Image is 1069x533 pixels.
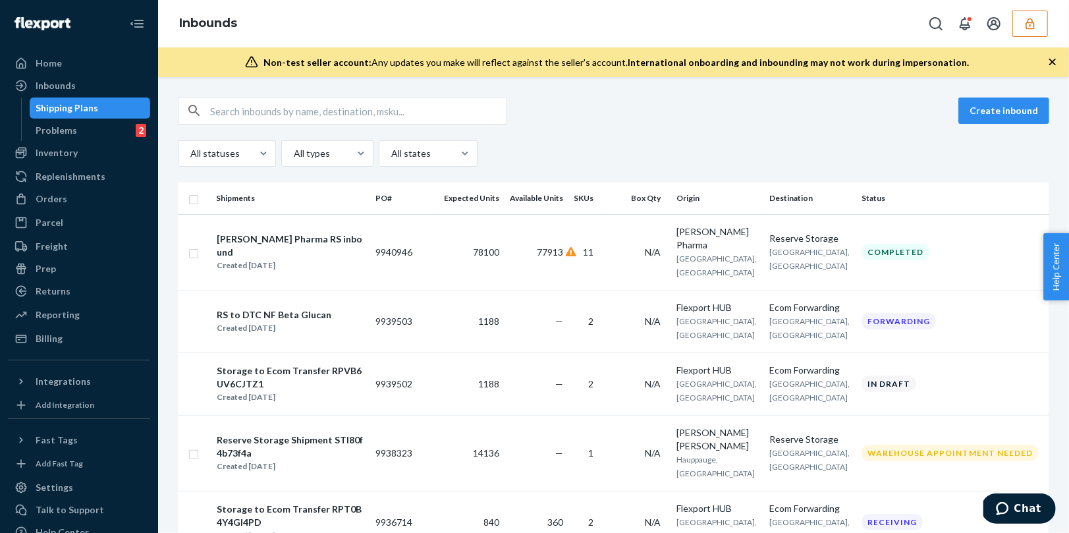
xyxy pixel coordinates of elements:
span: — [555,316,563,327]
a: Parcel [8,212,150,233]
button: Talk to Support [8,499,150,520]
span: 1188 [478,378,499,389]
a: Inbounds [179,16,237,30]
button: Open Search Box [923,11,949,37]
span: International onboarding and inbounding may not work during impersonation. [628,57,969,68]
input: All types [292,147,294,160]
div: Ecom Forwarding [769,364,851,377]
span: 2 [588,316,593,327]
img: Flexport logo [14,17,70,30]
span: N/A [645,447,661,459]
span: Non-test seller account: [263,57,371,68]
th: Destination [764,182,856,214]
div: Reserve Storage [769,433,851,446]
div: RS to DTC NF Beta Glucan [217,308,331,322]
div: Home [36,57,62,70]
button: Fast Tags [8,430,150,451]
input: All states [390,147,391,160]
a: Shipping Plans [30,98,151,119]
th: Available Units [505,182,568,214]
td: 9940946 [370,214,439,290]
span: 78100 [473,246,499,258]
button: Create inbound [958,98,1049,124]
div: Add Integration [36,399,94,410]
span: 1 [588,447,593,459]
div: Reserve Storage [769,232,851,245]
span: [GEOGRAPHIC_DATA], [GEOGRAPHIC_DATA] [769,316,850,340]
div: 2 [136,124,146,137]
div: Completed [862,244,929,260]
span: — [555,447,563,459]
button: Close Navigation [124,11,150,37]
div: Warehouse Appointment Needed [862,445,1039,461]
td: 9939503 [370,290,439,352]
div: Receiving [862,514,923,530]
ol: breadcrumbs [169,5,248,43]
div: Fast Tags [36,434,78,447]
span: [GEOGRAPHIC_DATA], [GEOGRAPHIC_DATA] [769,247,850,271]
div: Created [DATE] [217,391,364,404]
div: Replenishments [36,170,105,183]
div: Flexport HUB [676,364,759,377]
a: Reporting [8,304,150,325]
a: Freight [8,236,150,257]
span: 2 [588,378,593,389]
a: Add Fast Tag [8,456,150,472]
div: Created [DATE] [217,259,364,272]
button: Open notifications [952,11,978,37]
div: Inventory [36,146,78,159]
span: 1188 [478,316,499,327]
div: Integrations [36,375,91,388]
span: [GEOGRAPHIC_DATA], [GEOGRAPHIC_DATA] [676,254,757,277]
iframe: Opens a widget where you can chat to one of our agents [983,493,1056,526]
span: Hauppauge, [GEOGRAPHIC_DATA] [676,455,755,478]
th: Expected Units [439,182,505,214]
span: [GEOGRAPHIC_DATA], [GEOGRAPHIC_DATA] [676,379,757,403]
div: Flexport HUB [676,301,759,314]
a: Orders [8,188,150,210]
input: Search inbounds by name, destination, msku... [210,98,507,124]
div: [PERSON_NAME] [PERSON_NAME] [676,426,759,453]
a: Replenishments [8,166,150,187]
div: Add Fast Tag [36,458,83,469]
div: Shipping Plans [36,101,99,115]
div: Prep [36,262,56,275]
td: 9938323 [370,415,439,491]
span: 77913 [537,246,563,258]
div: Ecom Forwarding [769,301,851,314]
span: 2 [588,517,593,528]
div: Problems [36,124,78,137]
div: Parcel [36,216,63,229]
a: Home [8,53,150,74]
a: Prep [8,258,150,279]
span: N/A [645,517,661,528]
div: Settings [36,481,73,494]
div: Returns [36,285,70,298]
span: N/A [645,378,661,389]
th: Box Qty [604,182,671,214]
div: Created [DATE] [217,322,331,335]
span: N/A [645,246,661,258]
span: [GEOGRAPHIC_DATA], [GEOGRAPHIC_DATA] [676,316,757,340]
span: — [555,378,563,389]
span: 840 [483,517,499,528]
div: Created [DATE] [217,460,364,473]
span: N/A [645,316,661,327]
th: PO# [370,182,439,214]
div: Storage to Ecom Transfer RPVB6UV6CJTZ1 [217,364,364,391]
div: Reporting [36,308,80,322]
th: SKUs [568,182,604,214]
span: [GEOGRAPHIC_DATA], [GEOGRAPHIC_DATA] [769,379,850,403]
div: Talk to Support [36,503,104,517]
div: In draft [862,376,916,392]
a: Inbounds [8,75,150,96]
div: Any updates you make will reflect against the seller's account. [263,56,969,69]
input: All statuses [189,147,190,160]
button: Help Center [1043,233,1069,300]
a: Settings [8,477,150,498]
div: [PERSON_NAME] Pharma RS inbound [217,233,364,259]
td: 9939502 [370,352,439,415]
span: 360 [547,517,563,528]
